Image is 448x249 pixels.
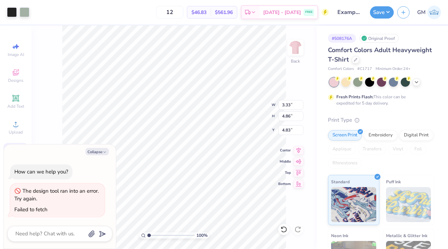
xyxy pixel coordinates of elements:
span: Add Text [7,104,24,109]
div: Vinyl [388,144,408,155]
strong: Fresh Prints Flash: [336,94,373,100]
a: GM [417,6,441,19]
span: GM [417,8,426,16]
span: Comfort Colors Adult Heavyweight T-Shirt [328,46,432,64]
span: Designs [8,78,23,83]
span: Comfort Colors [328,66,354,72]
span: Standard [331,178,350,185]
button: Collapse [85,148,109,155]
span: Minimum Order: 24 + [376,66,411,72]
div: Screen Print [328,130,362,141]
img: Puff Ink [386,187,431,222]
button: Save [370,6,394,19]
span: Neon Ink [331,232,348,239]
div: Digital Print [399,130,433,141]
div: The design tool ran into an error. Try again. [14,187,99,202]
span: $46.83 [191,9,206,16]
img: Standard [331,187,376,222]
span: $561.96 [215,9,233,16]
div: Applique [328,144,356,155]
div: Failed to fetch [14,206,48,213]
span: Metallic & Glitter Ink [386,232,427,239]
span: 100 % [196,232,208,239]
div: Original Proof [359,34,399,43]
span: Upload [9,129,23,135]
div: Foil [410,144,426,155]
span: FREE [305,10,313,15]
div: # 508176A [328,34,356,43]
span: # C1717 [357,66,372,72]
span: Image AI [8,52,24,57]
div: Print Type [328,116,434,124]
span: Puff Ink [386,178,401,185]
span: Top [278,170,291,175]
input: Untitled Design [332,5,366,19]
span: Bottom [278,182,291,186]
span: [DATE] - [DATE] [263,9,301,16]
img: Back [288,41,302,55]
span: Middle [278,159,291,164]
div: Rhinestones [328,158,362,169]
div: Embroidery [364,130,397,141]
div: This color can be expedited for 5 day delivery. [336,94,422,106]
div: Transfers [358,144,386,155]
span: Center [278,148,291,153]
div: Back [291,58,300,64]
input: – – [156,6,183,19]
div: How can we help you? [14,168,68,175]
img: Grace Mcateer [427,6,441,19]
